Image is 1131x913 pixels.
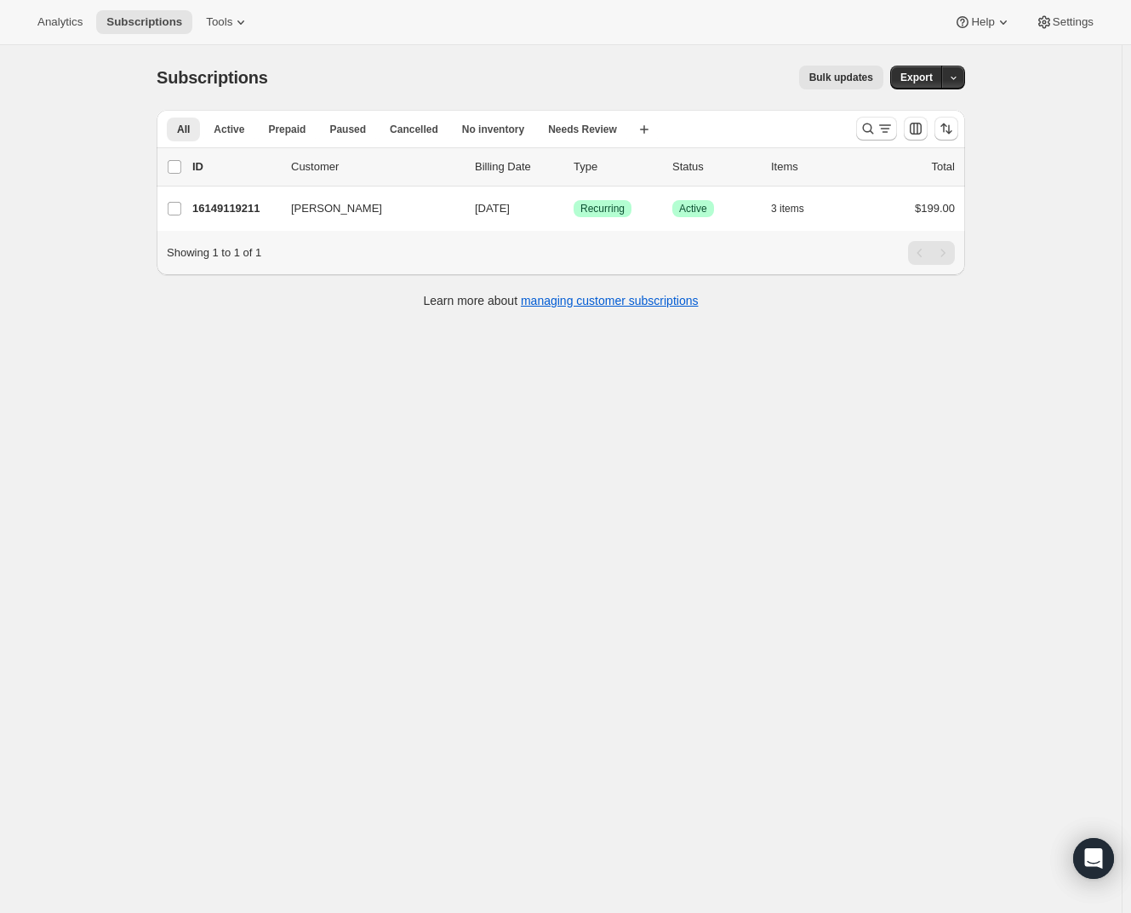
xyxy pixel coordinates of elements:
[214,123,244,136] span: Active
[27,10,93,34] button: Analytics
[521,294,699,307] a: managing customer subscriptions
[291,200,382,217] span: [PERSON_NAME]
[971,15,994,29] span: Help
[475,202,510,215] span: [DATE]
[771,197,823,221] button: 3 items
[281,195,451,222] button: [PERSON_NAME]
[548,123,617,136] span: Needs Review
[192,200,277,217] p: 16149119211
[192,158,955,175] div: IDCustomerBilling DateTypeStatusItemsTotal
[157,68,268,87] span: Subscriptions
[37,15,83,29] span: Analytics
[908,241,955,265] nav: Pagination
[904,117,928,141] button: Customize table column order and visibility
[672,158,757,175] p: Status
[196,10,260,34] button: Tools
[462,123,524,136] span: No inventory
[631,118,658,141] button: Create new view
[932,158,955,175] p: Total
[944,10,1021,34] button: Help
[856,117,897,141] button: Search and filter results
[771,202,804,215] span: 3 items
[809,71,873,84] span: Bulk updates
[192,197,955,221] div: 16149119211[PERSON_NAME][DATE]SuccessRecurringSuccessActive3 items$199.00
[1025,10,1104,34] button: Settings
[580,202,625,215] span: Recurring
[268,123,306,136] span: Prepaid
[390,123,438,136] span: Cancelled
[771,158,856,175] div: Items
[424,292,699,309] p: Learn more about
[679,202,707,215] span: Active
[1053,15,1094,29] span: Settings
[206,15,232,29] span: Tools
[106,15,182,29] span: Subscriptions
[574,158,659,175] div: Type
[177,123,190,136] span: All
[915,202,955,215] span: $199.00
[167,244,261,261] p: Showing 1 to 1 of 1
[192,158,277,175] p: ID
[890,66,943,89] button: Export
[900,71,933,84] span: Export
[1073,838,1114,879] div: Open Intercom Messenger
[329,123,366,136] span: Paused
[291,158,461,175] p: Customer
[475,158,560,175] p: Billing Date
[934,117,958,141] button: Sort the results
[799,66,883,89] button: Bulk updates
[96,10,192,34] button: Subscriptions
